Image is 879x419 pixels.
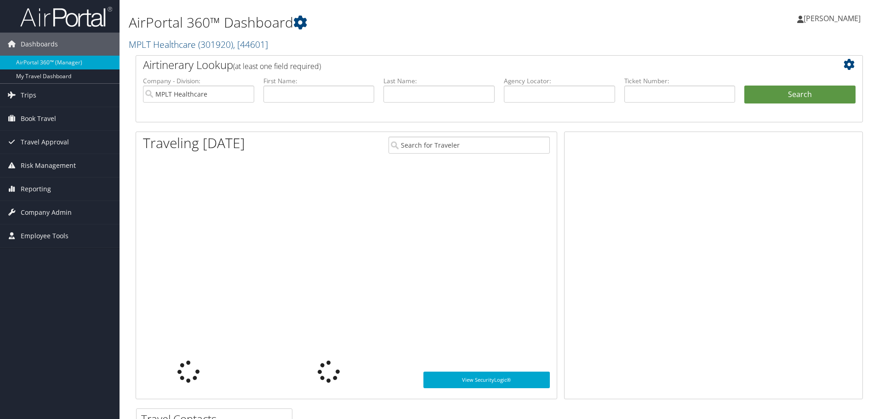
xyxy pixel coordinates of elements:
[388,137,550,154] input: Search for Traveler
[21,131,69,154] span: Travel Approval
[21,154,76,177] span: Risk Management
[129,38,268,51] a: MPLT Healthcare
[129,13,623,32] h1: AirPortal 360™ Dashboard
[21,201,72,224] span: Company Admin
[21,33,58,56] span: Dashboards
[143,133,245,153] h1: Traveling [DATE]
[797,5,870,32] a: [PERSON_NAME]
[504,76,615,86] label: Agency Locator:
[744,86,856,104] button: Search
[383,76,495,86] label: Last Name:
[21,224,68,247] span: Employee Tools
[143,76,254,86] label: Company - Division:
[624,76,736,86] label: Ticket Number:
[263,76,375,86] label: First Name:
[423,372,550,388] a: View SecurityLogic®
[143,57,795,73] h2: Airtinerary Lookup
[804,13,861,23] span: [PERSON_NAME]
[21,107,56,130] span: Book Travel
[20,6,112,28] img: airportal-logo.png
[233,61,321,71] span: (at least one field required)
[21,84,36,107] span: Trips
[198,38,233,51] span: ( 301920 )
[21,178,51,201] span: Reporting
[233,38,268,51] span: , [ 44601 ]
